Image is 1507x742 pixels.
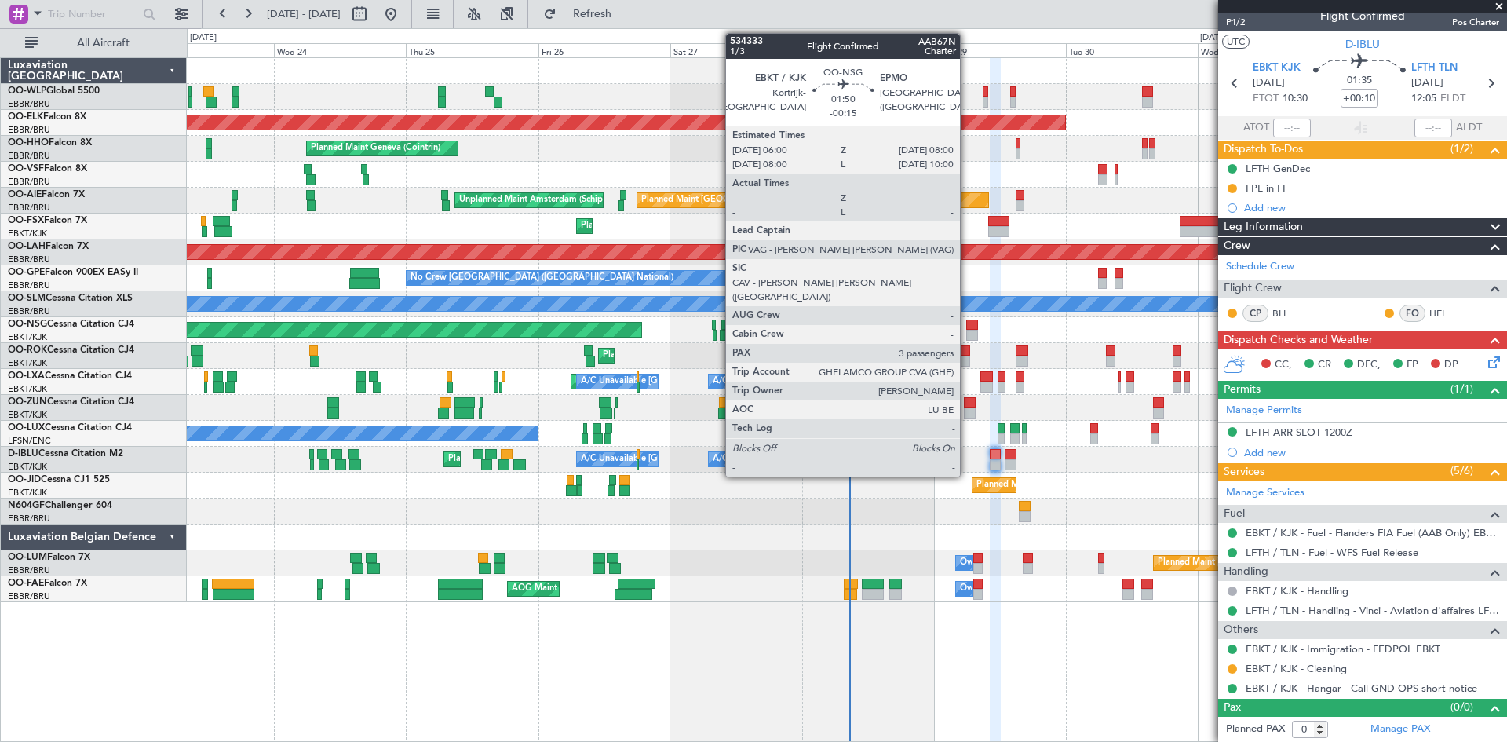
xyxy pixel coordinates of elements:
[1224,621,1258,639] span: Others
[8,553,47,562] span: OO-LUM
[1224,381,1261,399] span: Permits
[1452,16,1499,29] span: Pos Charter
[1429,306,1465,320] a: HEL
[411,266,673,290] div: No Crew [GEOGRAPHIC_DATA] ([GEOGRAPHIC_DATA] National)
[1253,75,1285,91] span: [DATE]
[142,43,274,57] div: Tue 23
[8,409,47,421] a: EBKT/KJK
[8,461,47,473] a: EBKT/KJK
[311,137,440,160] div: Planned Maint Geneva (Cointrin)
[8,190,42,199] span: OO-AIE
[538,43,670,57] div: Fri 26
[17,31,170,56] button: All Aircraft
[8,383,47,395] a: EBKT/KJK
[1357,357,1381,373] span: DFC,
[1244,446,1499,459] div: Add new
[8,320,134,329] a: OO-NSGCessna Citation CJ4
[581,370,873,393] div: A/C Unavailable [GEOGRAPHIC_DATA] ([GEOGRAPHIC_DATA] National)
[8,176,50,188] a: EBBR/BRU
[8,590,50,602] a: EBBR/BRU
[960,577,1067,601] div: Owner Melsbroek Air Base
[8,435,51,447] a: LFSN/ENC
[41,38,166,49] span: All Aircraft
[536,2,630,27] button: Refresh
[8,202,50,214] a: EBBR/BRU
[8,216,87,225] a: OO-FSXFalcon 7X
[8,228,47,239] a: EBKT/KJK
[8,254,50,265] a: EBBR/BRU
[274,43,406,57] div: Wed 24
[8,475,110,484] a: OO-JIDCessna CJ1 525
[560,9,626,20] span: Refresh
[1246,662,1347,675] a: EBKT / KJK - Cleaning
[1243,120,1269,136] span: ATOT
[1399,305,1425,322] div: FO
[8,501,45,510] span: N604GF
[1224,218,1303,236] span: Leg Information
[1411,91,1436,107] span: 12:05
[8,294,46,303] span: OO-SLM
[1066,43,1198,57] div: Tue 30
[1198,43,1330,57] div: Wed 1
[8,268,138,277] a: OO-GPEFalcon 900EX EASy II
[1226,16,1264,29] span: P1/2
[8,423,45,433] span: OO-LUX
[934,43,1066,57] div: Mon 29
[8,371,45,381] span: OO-LXA
[8,513,50,525] a: EBBR/BRU
[8,190,85,199] a: OO-AIEFalcon 7X
[1224,331,1373,349] span: Dispatch Checks and Weather
[406,43,538,57] div: Thu 25
[8,331,47,343] a: EBKT/KJK
[575,370,758,393] div: Planned Maint Kortrijk-[GEOGRAPHIC_DATA]
[713,370,778,393] div: A/C Unavailable
[1275,357,1292,373] span: CC,
[1222,35,1250,49] button: UTC
[8,449,38,459] span: D-IBLU
[713,448,963,471] div: A/C Unavailable [GEOGRAPHIC_DATA]-[GEOGRAPHIC_DATA]
[8,150,50,162] a: EBBR/BRU
[1450,699,1473,715] span: (0/0)
[8,138,49,148] span: OO-HHO
[1224,280,1282,298] span: Flight Crew
[1246,181,1288,195] div: FPL in FF
[8,475,41,484] span: OO-JID
[1246,604,1499,617] a: LFTH / TLN - Handling - Vinci - Aviation d'affaires LFTH / TLN*****MY HANDLING****
[1226,722,1285,737] label: Planned PAX
[8,242,89,251] a: OO-LAHFalcon 7X
[1283,91,1308,107] span: 10:30
[1411,60,1458,76] span: LFTH TLN
[1407,357,1418,373] span: FP
[581,214,764,238] div: Planned Maint Kortrijk-[GEOGRAPHIC_DATA]
[48,2,138,26] input: Trip Number
[1244,201,1499,214] div: Add new
[8,397,134,407] a: OO-ZUNCessna Citation CJ4
[1450,141,1473,157] span: (1/2)
[8,112,43,122] span: OO-ELK
[8,86,100,96] a: OO-WLPGlobal 5500
[8,397,47,407] span: OO-ZUN
[8,371,132,381] a: OO-LXACessna Citation CJ4
[1345,36,1380,53] span: D-IBLU
[1253,91,1279,107] span: ETOT
[1158,551,1442,575] div: Planned Maint [GEOGRAPHIC_DATA] ([GEOGRAPHIC_DATA] National)
[641,188,889,212] div: Planned Maint [GEOGRAPHIC_DATA] ([GEOGRAPHIC_DATA])
[8,98,50,110] a: EBBR/BRU
[8,565,50,576] a: EBBR/BRU
[1320,8,1405,24] div: Flight Confirmed
[1224,141,1303,159] span: Dispatch To-Dos
[1226,403,1302,419] a: Manage Permits
[960,551,1067,575] div: Owner Melsbroek Air Base
[1370,722,1430,737] a: Manage PAX
[1246,642,1440,656] a: EBKT / KJK - Immigration - FEDPOL EBKT
[1318,357,1331,373] span: CR
[8,86,46,96] span: OO-WLP
[8,320,47,329] span: OO-NSG
[1246,584,1348,598] a: EBKT / KJK - Handling
[8,164,44,174] span: OO-VSF
[267,7,341,21] span: [DATE] - [DATE]
[976,473,1159,497] div: Planned Maint Kortrijk-[GEOGRAPHIC_DATA]
[1450,381,1473,397] span: (1/1)
[1273,119,1311,137] input: --:--
[1242,305,1268,322] div: CP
